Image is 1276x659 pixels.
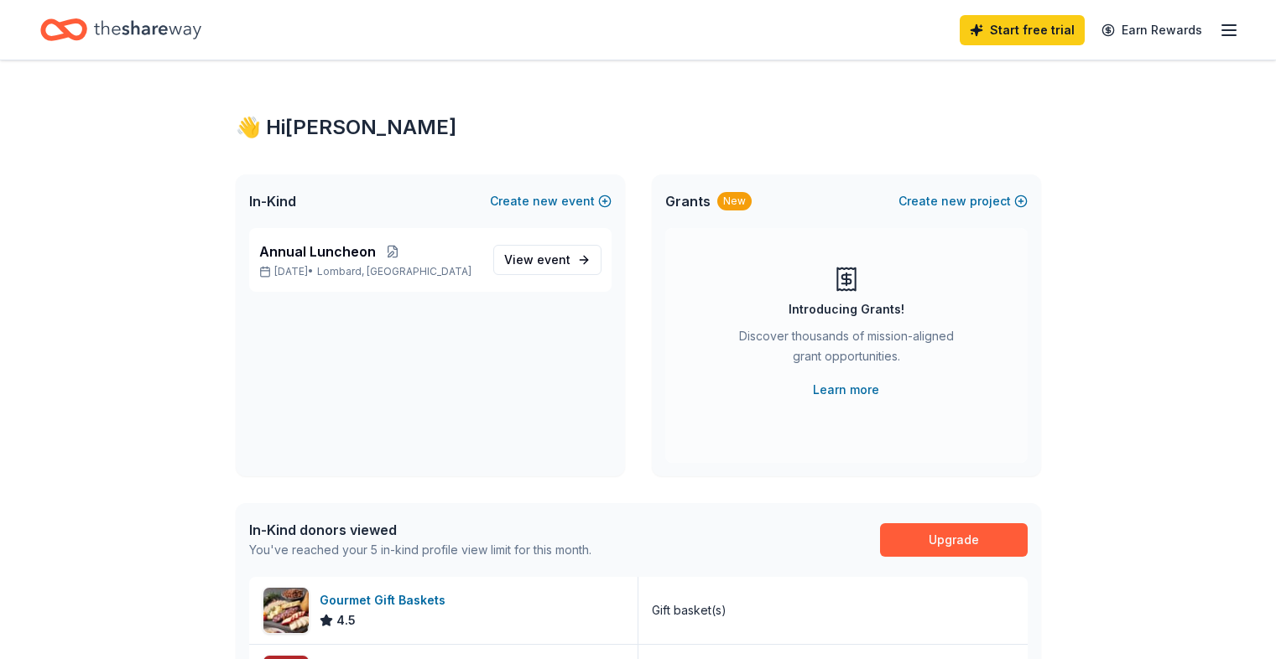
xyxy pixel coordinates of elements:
span: Grants [665,191,711,211]
span: In-Kind [249,191,296,211]
p: [DATE] • [259,265,480,278]
a: Learn more [813,380,879,400]
div: Introducing Grants! [789,299,904,319]
div: Gift basket(s) [652,600,727,620]
div: 👋 Hi [PERSON_NAME] [236,114,1041,141]
div: Gourmet Gift Baskets [320,590,452,610]
a: Start free trial [960,15,1085,45]
span: event [537,252,570,267]
div: New [717,192,752,210]
span: Annual Luncheon [259,241,376,262]
a: Home [40,10,201,49]
span: 4.5 [336,610,356,630]
span: new [941,191,966,211]
a: Upgrade [880,523,1028,557]
img: Image for Gourmet Gift Baskets [263,588,309,633]
div: Discover thousands of mission-aligned grant opportunities. [732,326,961,373]
span: Lombard, [GEOGRAPHIC_DATA] [317,265,471,278]
a: View event [493,245,602,275]
div: You've reached your 5 in-kind profile view limit for this month. [249,540,591,560]
button: Createnewevent [490,191,612,211]
span: View [504,250,570,270]
a: Earn Rewards [1091,15,1212,45]
div: In-Kind donors viewed [249,520,591,540]
span: new [533,191,558,211]
button: Createnewproject [898,191,1028,211]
